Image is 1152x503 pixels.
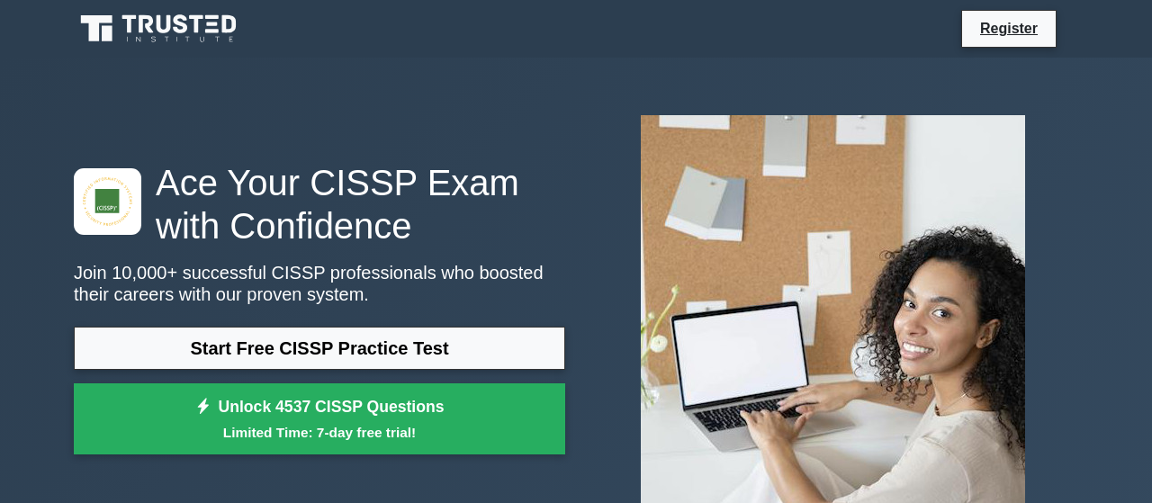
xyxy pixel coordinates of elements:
[96,422,543,443] small: Limited Time: 7-day free trial!
[74,383,565,455] a: Unlock 4537 CISSP QuestionsLimited Time: 7-day free trial!
[74,327,565,370] a: Start Free CISSP Practice Test
[969,17,1048,40] a: Register
[74,262,565,305] p: Join 10,000+ successful CISSP professionals who boosted their careers with our proven system.
[74,161,565,247] h1: Ace Your CISSP Exam with Confidence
